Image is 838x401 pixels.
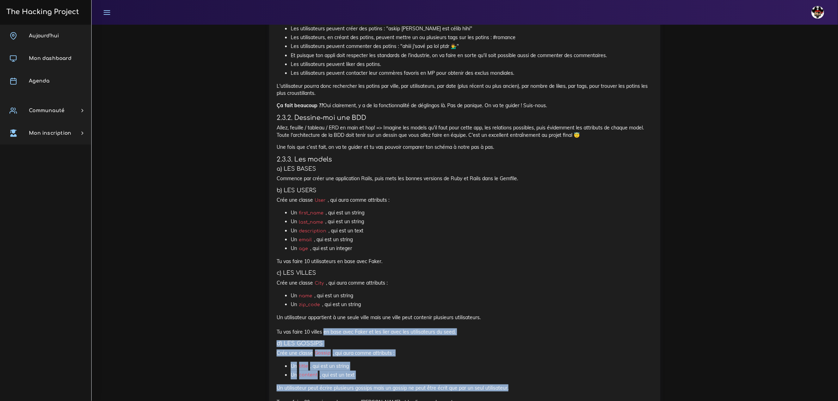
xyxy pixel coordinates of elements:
code: first_name [297,209,326,217]
li: Les utilisateurs peuvent commenter des potins : "ahiii j'savé pa lol ptdr 💁‍♂️" [291,42,653,51]
p: Crée une classe , qui aura comme attributs : [277,350,653,357]
h4: 2.3.3. Les models [277,156,653,163]
li: Un , qui est un string [291,362,653,371]
strong: Ça fait beaucoup ?? [277,102,323,109]
p: Un utilisateur appartient à une seule ville mais une ville peut contenir plusieurs utilisateurs. ... [277,314,653,335]
li: Un , qui est un text [291,371,653,379]
code: title [297,363,310,370]
h5: b) LES USERS [277,187,653,194]
p: Commence par créer une application Rails, puis mets les bonnes versions de Ruby et Rails dans le ... [277,175,653,182]
code: last_name [297,219,325,226]
p: Une fois que c'est fait, on va te guider et tu vas pouvoir comparer ton schéma à notre pas à pas. [277,144,653,151]
span: Mon inscription [29,130,71,136]
h4: 2.3.2. Dessine-moi une BDD [277,114,653,122]
span: Aujourd'hui [29,33,59,38]
p: Tu vas faire 10 utilisateurs en base avec Faker. [277,258,653,265]
li: Un , qui est un string [291,235,653,244]
p: Crée une classe , qui aura comme attributs : [277,196,653,203]
span: Communauté [29,108,64,113]
li: Un , qui est un string [291,217,653,226]
code: description [297,227,328,235]
h3: The Hacking Project [4,8,79,16]
h5: c) LES VILLES [277,270,653,277]
p: Allez, feuille / tableau / ERD en main et hop! => Imagine les models qu'il faut pour cette app, l... [277,124,653,139]
code: name [297,292,314,299]
li: Et puisque ton appli doit respecter les standards de l'industrie, on va faire en sorte qu'il soit... [291,51,653,60]
p: Oui clairement, y a de la fonctionnalité de déglingos là. Pas de panique. On va te guider ! Suis-... [277,102,653,109]
p: L'utilisateur pourra donc rechercher les potins par ville, par utilisateurs, par date (plus récen... [277,83,653,97]
li: Un , qui est un string [291,300,653,309]
code: email [297,236,314,243]
li: Un , qui est un integer [291,244,653,253]
li: Les utilisateurs peuvent contacter leur commères favoris en MP pour obtenir des exclus mondiales. [291,69,653,78]
code: Gossip [313,350,333,357]
code: content [297,372,320,379]
p: Crée une classe , qui aura comme attributs : [277,279,653,286]
code: age [297,245,310,252]
li: Les utilisateurs peuvent créer des potins : "askip [PERSON_NAME] est célib hihi" [291,24,653,33]
li: Un , qui est un string [291,291,653,300]
span: Agenda [29,78,49,84]
h5: d) LES GOSSIPS [277,340,653,347]
span: Mon dashboard [29,56,72,61]
code: City [313,280,326,287]
code: zip_code [297,301,322,308]
h5: a) LES BASES [277,166,653,172]
code: User [313,197,328,204]
li: Les utilisateurs peuvent liker des potins. [291,60,653,69]
li: Un , qui est un text [291,226,653,235]
li: Les utilisateurs, en créant des potins, peuvent mettre un ou plusieurs tags sur les potins : #rom... [291,33,653,42]
li: Un , qui est un string [291,208,653,217]
img: avatar [812,6,824,19]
